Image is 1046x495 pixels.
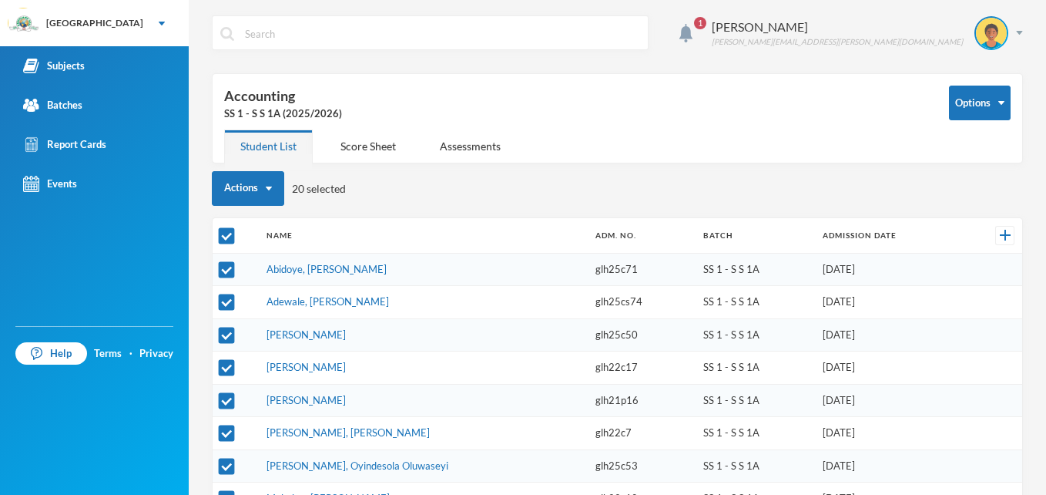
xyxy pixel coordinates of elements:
a: [PERSON_NAME] [267,394,346,406]
div: SS 1 - S S 1A (2025/2026) [224,106,926,122]
a: Terms [94,346,122,362]
a: Help [15,342,87,365]
div: · [129,346,132,362]
td: SS 1 - S S 1A [696,450,815,483]
a: Abidoye, [PERSON_NAME] [267,263,387,275]
td: glh25c71 [588,253,696,286]
div: 20 selected [212,171,346,206]
a: [PERSON_NAME] [267,328,346,341]
div: Report Cards [23,136,106,153]
td: SS 1 - S S 1A [696,318,815,352]
a: Adewale, [PERSON_NAME] [267,295,389,308]
td: glh22c17 [588,352,696,385]
img: search [220,27,234,41]
td: [DATE] [815,286,964,319]
div: Subjects [23,58,85,74]
div: [PERSON_NAME][EMAIL_ADDRESS][PERSON_NAME][DOMAIN_NAME] [712,36,963,48]
td: glh25cs74 [588,286,696,319]
th: Adm. No. [588,218,696,254]
td: [DATE] [815,318,964,352]
th: Batch [696,218,815,254]
th: Admission Date [815,218,964,254]
button: Actions [212,171,284,206]
div: [PERSON_NAME] [712,18,963,36]
td: [DATE] [815,384,964,417]
td: glh25c50 [588,318,696,352]
a: [PERSON_NAME], Oyindesola Oluwaseyi [267,460,448,472]
input: Search [243,16,640,51]
img: STUDENT [976,18,1007,49]
a: [PERSON_NAME] [267,361,346,373]
td: SS 1 - S S 1A [696,384,815,417]
div: Accounting [224,86,926,122]
span: 1 [694,17,706,29]
div: [GEOGRAPHIC_DATA] [46,16,143,30]
td: [DATE] [815,253,964,286]
td: SS 1 - S S 1A [696,352,815,385]
button: Options [949,86,1011,120]
td: [DATE] [815,352,964,385]
div: Student List [224,130,313,163]
div: Events [23,176,77,192]
td: glh25c53 [588,450,696,483]
img: logo [8,8,39,39]
td: SS 1 - S S 1A [696,417,815,450]
div: Batches [23,97,82,113]
a: [PERSON_NAME], [PERSON_NAME] [267,426,430,439]
a: Privacy [139,346,173,362]
img: + [1000,230,1011,241]
td: [DATE] [815,450,964,483]
td: glh21p16 [588,384,696,417]
div: Assessments [424,130,517,163]
td: glh22c7 [588,417,696,450]
div: Score Sheet [324,130,412,163]
td: SS 1 - S S 1A [696,253,815,286]
th: Name [259,218,588,254]
td: [DATE] [815,417,964,450]
td: SS 1 - S S 1A [696,286,815,319]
